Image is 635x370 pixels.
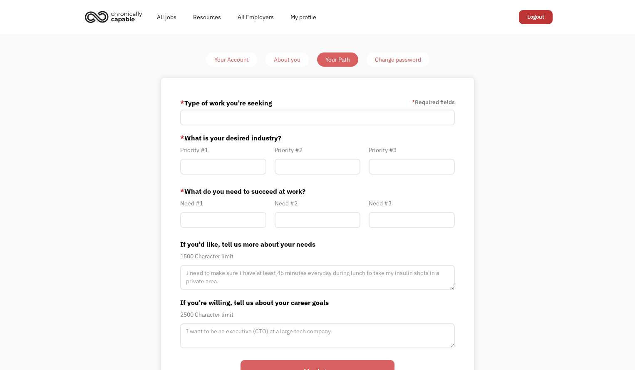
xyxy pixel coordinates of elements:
[82,7,149,26] a: home
[275,145,361,155] div: Priority #2
[325,55,350,65] div: Your Path
[206,52,257,67] a: Your Account
[180,198,266,208] div: Need #1
[214,55,249,65] div: Your Account
[82,7,145,26] img: Chronically Capable logo
[180,145,266,155] div: Priority #1
[519,10,553,24] a: Logout
[180,239,455,249] label: If you'd like, tell us more about your needs
[180,96,272,110] label: Type of work you're seeking
[149,4,185,30] a: All jobs
[282,4,325,30] a: My profile
[375,55,421,65] div: Change password
[180,186,455,196] label: What do you need to succeed at work?
[274,55,300,65] div: About you
[369,145,455,155] div: Priority #3
[229,4,282,30] a: All Employers
[180,297,455,307] label: If you're willing, tell us about your career goals
[180,133,455,143] label: What is your desired industry?
[185,4,229,30] a: Resources
[367,52,429,67] a: Change password
[317,52,358,67] a: Your Path
[369,198,455,208] div: Need #3
[275,198,361,208] div: Need #2
[180,251,455,261] div: 1500 Character limit
[265,52,309,67] a: About you
[180,310,455,320] div: 2500 Character limit
[412,97,455,107] label: Required fields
